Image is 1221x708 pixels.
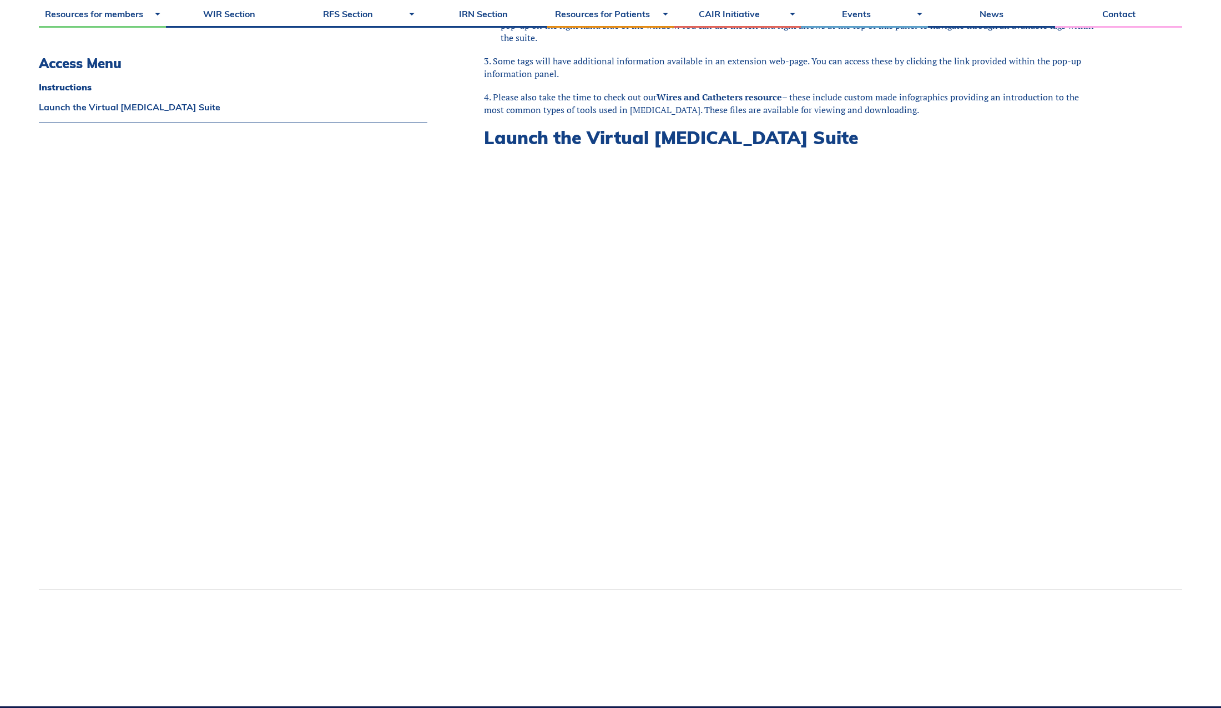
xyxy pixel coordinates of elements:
p: 4. Please also take the time to check out our – these include custom made infographics providing ... [484,91,1099,116]
a: Launch the Virtual [MEDICAL_DATA] Suite [39,103,427,111]
h2: Launch the Virtual [MEDICAL_DATA] Suite [484,127,1099,148]
p: 3. Some tags will have additional information available in an extension web-page. You can access ... [484,55,1099,80]
a: Instructions [39,83,427,91]
h3: Access Menu [39,55,427,72]
iframe: <span data-mce-type="bookmark" style="display: inline-block; width: 0px; overflow: hidden; line-h... [484,159,1099,534]
a: Wires and Catheters resource [657,91,782,103]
